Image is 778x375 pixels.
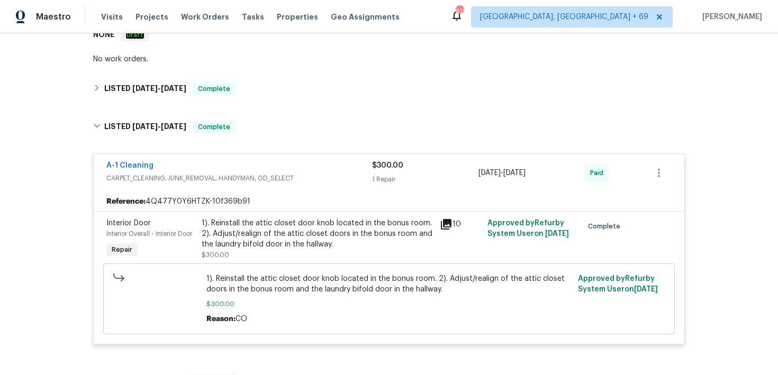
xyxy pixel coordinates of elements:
span: [DATE] [161,85,186,92]
div: 1). Reinstall the attic closet door knob located in the bonus room. 2). Adjust/realign of the att... [202,218,433,250]
span: Complete [194,84,234,94]
span: Maestro [36,12,71,22]
b: Reference: [106,196,146,207]
span: - [478,168,526,178]
span: Repair [107,244,137,255]
span: CO [236,315,247,323]
div: 10 [440,218,481,231]
span: Work Orders [181,12,229,22]
span: Paid [590,168,608,178]
span: [DATE] [132,85,158,92]
span: $300.00 [206,299,572,309]
span: [DATE] [634,286,658,293]
h6: LISTED [104,121,186,133]
em: Draft [126,31,144,39]
span: Geo Assignments [331,12,400,22]
span: Interior Door [106,219,151,227]
span: [DATE] [132,123,158,130]
span: [GEOGRAPHIC_DATA], [GEOGRAPHIC_DATA] + 69 [480,12,648,22]
div: NONE Draft [90,18,688,52]
span: Properties [277,12,318,22]
span: [DATE] [503,169,526,177]
span: Complete [588,221,625,232]
span: [DATE] [161,123,186,130]
div: LISTED [DATE]-[DATE]Complete [90,110,688,144]
span: [PERSON_NAME] [698,12,762,22]
div: 4Q477Y0Y6HTZK-10f369b91 [94,192,684,211]
h6: NONE [93,29,114,41]
span: [DATE] [478,169,501,177]
span: CARPET_CLEANING, JUNK_REMOVAL, HANDYMAN, OD_SELECT [106,173,372,184]
span: Approved by Refurby System User on [578,275,658,293]
div: 671 [456,6,463,17]
div: LISTED [DATE]-[DATE]Complete [90,76,688,102]
span: Projects [135,12,168,22]
div: No work orders. [93,54,685,65]
span: $300.00 [372,162,403,169]
div: 1 Repair [372,174,478,185]
span: Tasks [242,13,264,21]
span: Approved by Refurby System User on [487,219,569,237]
span: Interior Overall - Interior Door [106,231,192,237]
span: Complete [194,122,234,132]
a: A-1 Cleaning [106,162,153,169]
span: - [132,123,186,130]
span: 1). Reinstall the attic closet door knob located in the bonus room. 2). Adjust/realign of the att... [206,273,572,295]
span: Reason: [206,315,236,323]
span: [DATE] [545,230,569,237]
h6: LISTED [104,83,186,95]
span: Visits [101,12,123,22]
span: - [132,85,186,92]
span: $300.00 [202,252,229,258]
